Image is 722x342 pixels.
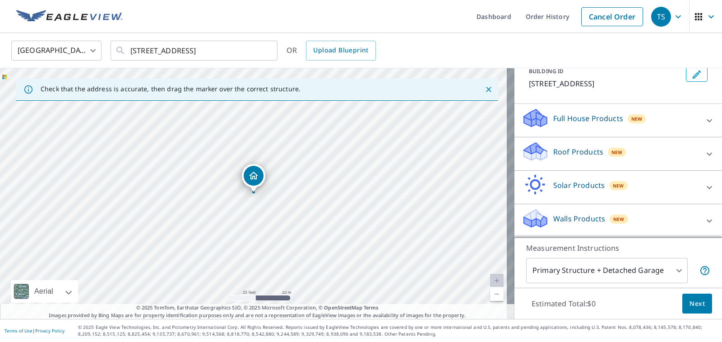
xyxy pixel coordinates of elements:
div: TS [651,7,671,27]
span: New [611,149,623,156]
div: [GEOGRAPHIC_DATA] [11,38,102,63]
a: Privacy Policy [35,328,65,334]
a: OpenStreetMap [324,304,362,311]
p: Solar Products [553,180,605,191]
span: Upload Blueprint [313,45,368,56]
input: Search by address or latitude-longitude [130,38,259,63]
button: Edit building 1 [686,67,708,82]
p: | [5,328,65,333]
a: Terms of Use [5,328,32,334]
p: Measurement Instructions [526,243,710,253]
p: Roof Products [553,146,603,157]
div: Aerial [32,280,56,303]
a: Cancel Order [581,7,643,26]
div: Aerial [11,280,78,303]
a: Current Level 20, Zoom Out [490,287,504,301]
a: Upload Blueprint [306,41,375,61]
div: Roof ProductsNew [522,141,715,167]
p: Walls Products [553,213,605,224]
p: Check that the address is accurate, then drag the marker over the correct structure. [41,85,301,93]
div: Full House ProductsNew [522,108,715,133]
p: Estimated Total: $0 [524,294,603,314]
div: Solar ProductsNew [522,174,715,200]
div: Dropped pin, building 1, Residential property, 49 W Torch Pine Cir Spring, TX 77381 [242,164,265,192]
span: New [613,182,624,189]
a: Terms [364,304,379,311]
div: Primary Structure + Detached Garage [526,258,688,283]
span: © 2025 TomTom, Earthstar Geographics SIO, © 2025 Microsoft Corporation, © [136,304,379,312]
p: [STREET_ADDRESS] [529,78,682,89]
p: BUILDING ID [529,67,564,75]
div: OR [287,41,376,61]
p: Full House Products [553,113,623,124]
span: New [631,115,643,122]
button: Next [682,294,712,314]
span: Next [690,298,705,309]
p: © 2025 Eagle View Technologies, Inc. and Pictometry International Corp. All Rights Reserved. Repo... [78,324,717,337]
span: Your report will include the primary structure and a detached garage if one exists. [699,265,710,276]
button: Close [483,84,495,95]
a: Current Level 20, Zoom In Disabled [490,274,504,287]
span: New [613,216,625,223]
img: EV Logo [16,10,123,23]
div: Walls ProductsNew [522,208,715,234]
